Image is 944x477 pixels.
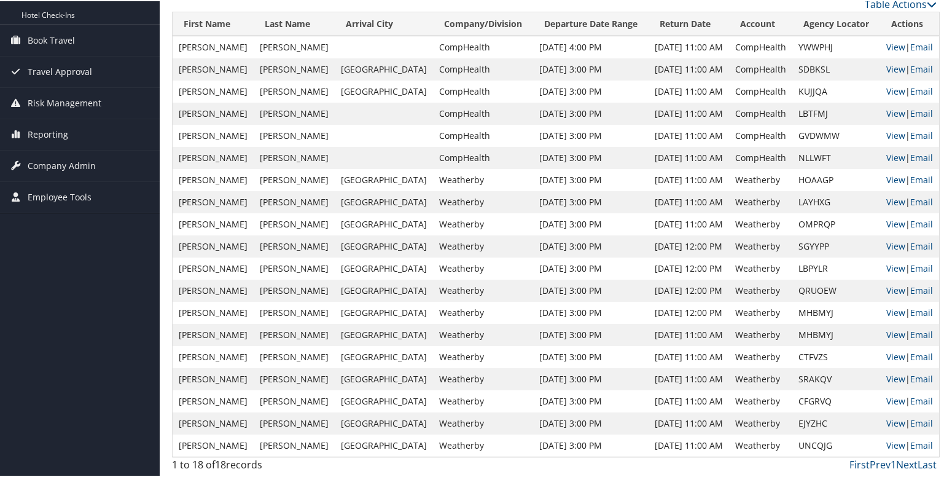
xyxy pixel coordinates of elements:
[886,84,905,96] a: View
[886,62,905,74] a: View
[910,239,933,251] a: Email
[533,278,649,301] td: [DATE] 3:00 PM
[254,35,335,57] td: [PERSON_NAME]
[886,328,905,339] a: View
[173,11,254,35] th: First Name: activate to sort column ascending
[254,411,335,433] td: [PERSON_NAME]
[254,234,335,256] td: [PERSON_NAME]
[880,301,939,323] td: |
[792,212,880,234] td: OMPRQP
[910,283,933,295] a: Email
[335,79,433,101] td: [GEOGRAPHIC_DATA]
[173,367,254,389] td: [PERSON_NAME]
[880,433,939,455] td: |
[910,328,933,339] a: Email
[533,234,649,256] td: [DATE] 3:00 PM
[335,323,433,345] td: [GEOGRAPHIC_DATA]
[729,101,792,124] td: CompHealth
[533,11,649,35] th: Departure Date Range: activate to sort column descending
[433,146,533,168] td: CompHealth
[433,11,533,35] th: Company/Division
[649,57,729,79] td: [DATE] 11:00 AM
[173,433,254,455] td: [PERSON_NAME]
[533,367,649,389] td: [DATE] 3:00 PM
[533,323,649,345] td: [DATE] 3:00 PM
[649,124,729,146] td: [DATE] 11:00 AM
[792,234,880,256] td: SGYYPP
[173,234,254,256] td: [PERSON_NAME]
[254,256,335,278] td: [PERSON_NAME]
[880,212,939,234] td: |
[433,345,533,367] td: Weatherby
[649,146,729,168] td: [DATE] 11:00 AM
[729,323,792,345] td: Weatherby
[910,438,933,450] a: Email
[433,212,533,234] td: Weatherby
[918,457,937,470] a: Last
[910,62,933,74] a: Email
[792,11,880,35] th: Agency Locator: activate to sort column ascending
[433,79,533,101] td: CompHealth
[729,389,792,411] td: Weatherby
[173,101,254,124] td: [PERSON_NAME]
[335,212,433,234] td: [GEOGRAPHIC_DATA]
[533,345,649,367] td: [DATE] 3:00 PM
[891,457,896,470] a: 1
[886,128,905,140] a: View
[792,389,880,411] td: CFGRVQ
[729,168,792,190] td: Weatherby
[792,301,880,323] td: MHBMYJ
[880,234,939,256] td: |
[173,79,254,101] td: [PERSON_NAME]
[729,433,792,455] td: Weatherby
[880,168,939,190] td: |
[880,278,939,301] td: |
[254,57,335,79] td: [PERSON_NAME]
[729,57,792,79] td: CompHealth
[880,101,939,124] td: |
[896,457,918,470] a: Next
[910,372,933,384] a: Email
[792,168,880,190] td: HOAAGP
[433,389,533,411] td: Weatherby
[880,345,939,367] td: |
[335,389,433,411] td: [GEOGRAPHIC_DATA]
[254,79,335,101] td: [PERSON_NAME]
[649,389,729,411] td: [DATE] 11:00 AM
[533,256,649,278] td: [DATE] 3:00 PM
[880,256,939,278] td: |
[649,256,729,278] td: [DATE] 12:00 PM
[792,433,880,455] td: UNCQJG
[433,323,533,345] td: Weatherby
[792,35,880,57] td: YWWPHJ
[792,146,880,168] td: NLLWFT
[792,367,880,389] td: SRAKQV
[433,234,533,256] td: Weatherby
[173,146,254,168] td: [PERSON_NAME]
[729,124,792,146] td: CompHealth
[886,261,905,273] a: View
[433,411,533,433] td: Weatherby
[335,190,433,212] td: [GEOGRAPHIC_DATA]
[792,411,880,433] td: EJYZHC
[649,433,729,455] td: [DATE] 11:00 AM
[433,57,533,79] td: CompHealth
[910,173,933,184] a: Email
[533,57,649,79] td: [DATE] 3:00 PM
[886,40,905,52] a: View
[28,55,92,86] span: Travel Approval
[28,87,101,117] span: Risk Management
[729,411,792,433] td: Weatherby
[886,195,905,207] a: View
[335,433,433,455] td: [GEOGRAPHIC_DATA]
[533,168,649,190] td: [DATE] 3:00 PM
[729,256,792,278] td: Weatherby
[433,168,533,190] td: Weatherby
[533,101,649,124] td: [DATE] 3:00 PM
[910,261,933,273] a: Email
[254,367,335,389] td: [PERSON_NAME]
[886,372,905,384] a: View
[533,190,649,212] td: [DATE] 3:00 PM
[335,278,433,301] td: [GEOGRAPHIC_DATA]
[254,124,335,146] td: [PERSON_NAME]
